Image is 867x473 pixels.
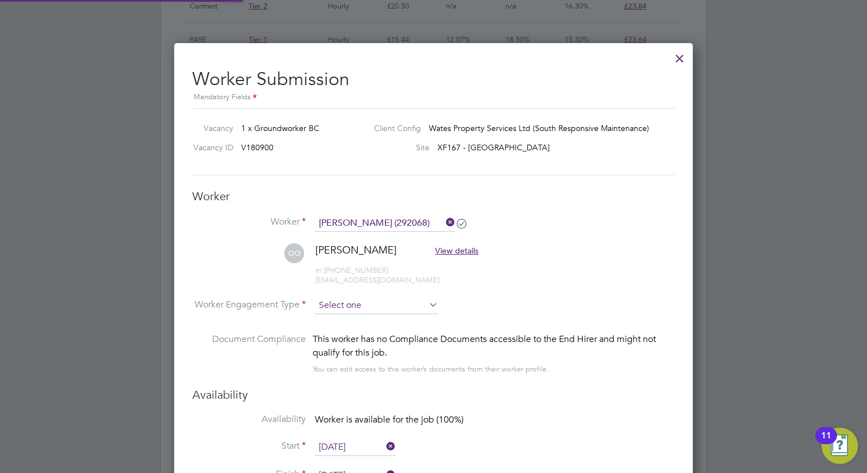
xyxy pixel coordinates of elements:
span: View details [435,246,478,256]
label: Client Config [365,123,421,133]
div: You can edit access to this worker’s documents from their worker profile. [313,362,549,376]
label: Worker Engagement Type [192,299,306,311]
div: This worker has no Compliance Documents accessible to the End Hirer and might not qualify for thi... [313,332,675,360]
span: Worker is available for the job (100%) [315,414,464,425]
label: Vacancy [188,123,233,133]
label: Document Compliance [192,332,306,374]
button: Open Resource Center, 11 new notifications [822,428,858,464]
input: Search for... [315,215,455,232]
label: Worker [192,216,306,228]
span: [PHONE_NUMBER] [315,265,388,275]
span: m: [315,265,324,275]
h3: Availability [192,387,675,402]
h2: Worker Submission [192,59,675,104]
label: Vacancy ID [188,142,233,153]
input: Select one [315,297,438,314]
label: Availability [192,413,306,425]
span: [EMAIL_ADDRESS][DOMAIN_NAME] [315,275,439,285]
span: V180900 [241,142,273,153]
span: Wates Property Services Ltd (South Responsive Maintenance) [429,123,649,133]
label: Site [365,142,430,153]
label: Start [192,440,306,452]
h3: Worker [192,189,675,204]
span: XF167 - [GEOGRAPHIC_DATA] [437,142,550,153]
span: [PERSON_NAME] [315,243,397,256]
span: OO [284,243,304,263]
div: Mandatory Fields [192,91,675,104]
span: 1 x Groundworker BC [241,123,319,133]
div: 11 [821,436,831,450]
input: Select one [315,439,395,456]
